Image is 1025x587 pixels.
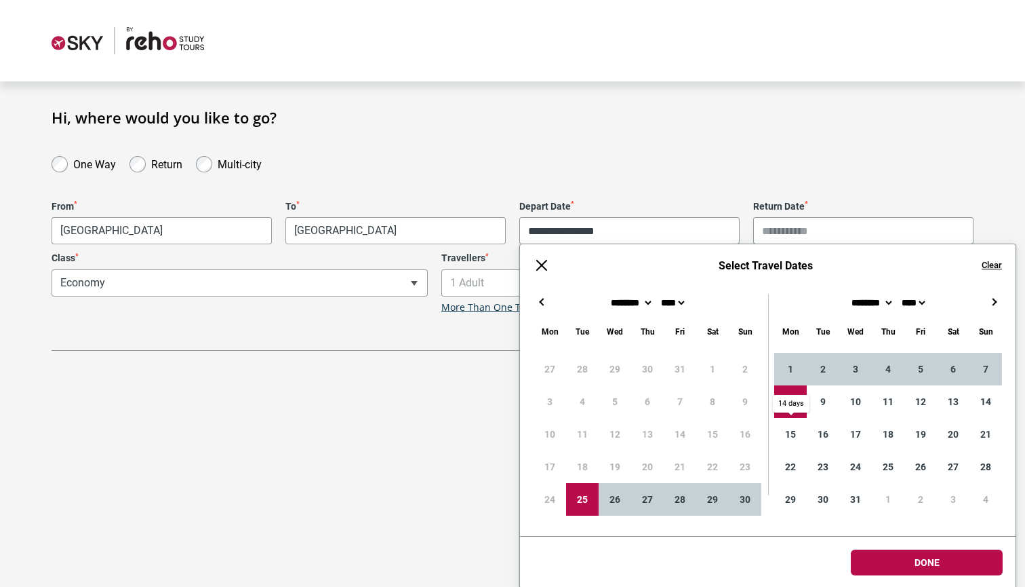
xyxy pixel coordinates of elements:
a: More Than One Traveller? [441,302,559,314]
span: Phnom Penh, Cambodia [285,217,506,244]
div: 29 [774,483,807,516]
div: Friday [664,324,696,339]
span: Xi'an, China [52,218,271,244]
label: Travellers [441,252,818,264]
div: Sunday [729,324,761,339]
div: 4 [969,483,1002,516]
label: Multi-city [218,155,262,171]
div: 13 [937,385,969,418]
div: 2 [904,483,937,516]
div: 5 [904,353,937,385]
span: 1 Adult [442,270,817,296]
div: 25 [872,451,904,483]
div: 16 [807,418,839,451]
div: Sunday [969,324,1002,339]
span: Phnom Penh, Cambodia [286,218,505,244]
div: 25 [566,483,599,516]
div: 7 [969,353,1002,385]
span: 1 Adult [441,269,818,297]
div: 4 [872,353,904,385]
div: 27 [937,451,969,483]
div: 22 [774,451,807,483]
div: 28 [969,451,1002,483]
div: 3 [937,483,969,516]
div: 24 [839,451,872,483]
div: 11 [872,385,904,418]
button: Done [851,550,1003,575]
label: Depart Date [519,201,740,212]
div: Tuesday [566,324,599,339]
div: Wednesday [599,324,631,339]
div: 30 [729,483,761,516]
label: Return Date [753,201,973,212]
div: Thursday [872,324,904,339]
div: 17 [839,418,872,451]
div: 19 [904,418,937,451]
div: 1 [872,483,904,516]
div: 21 [969,418,1002,451]
div: Monday [534,324,566,339]
label: From [52,201,272,212]
label: Return [151,155,182,171]
label: One Way [73,155,116,171]
div: 26 [904,451,937,483]
div: Tuesday [807,324,839,339]
div: 8 [774,385,807,418]
div: Saturday [937,324,969,339]
div: Saturday [696,324,729,339]
div: Wednesday [839,324,872,339]
div: 27 [631,483,664,516]
div: 26 [599,483,631,516]
div: 15 [774,418,807,451]
div: 9 [807,385,839,418]
div: 31 [839,483,872,516]
div: Monday [774,324,807,339]
h6: Select Travel Dates [563,259,968,272]
label: To [285,201,506,212]
label: Class [52,252,428,264]
div: 2 [807,353,839,385]
div: Thursday [631,324,664,339]
span: Xi'an, China [52,217,272,244]
span: Economy [52,269,428,297]
div: 29 [696,483,729,516]
div: 1 [774,353,807,385]
div: 3 [839,353,872,385]
button: Clear [982,259,1002,271]
div: 18 [872,418,904,451]
div: 23 [807,451,839,483]
div: 14 [969,385,1002,418]
div: 12 [904,385,937,418]
div: 10 [839,385,872,418]
div: 28 [664,483,696,516]
div: Friday [904,324,937,339]
div: 20 [937,418,969,451]
div: 6 [937,353,969,385]
button: → [986,294,1002,310]
h1: Hi, where would you like to go? [52,109,973,126]
button: ← [534,294,550,310]
span: Economy [52,270,427,296]
div: 30 [807,483,839,516]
